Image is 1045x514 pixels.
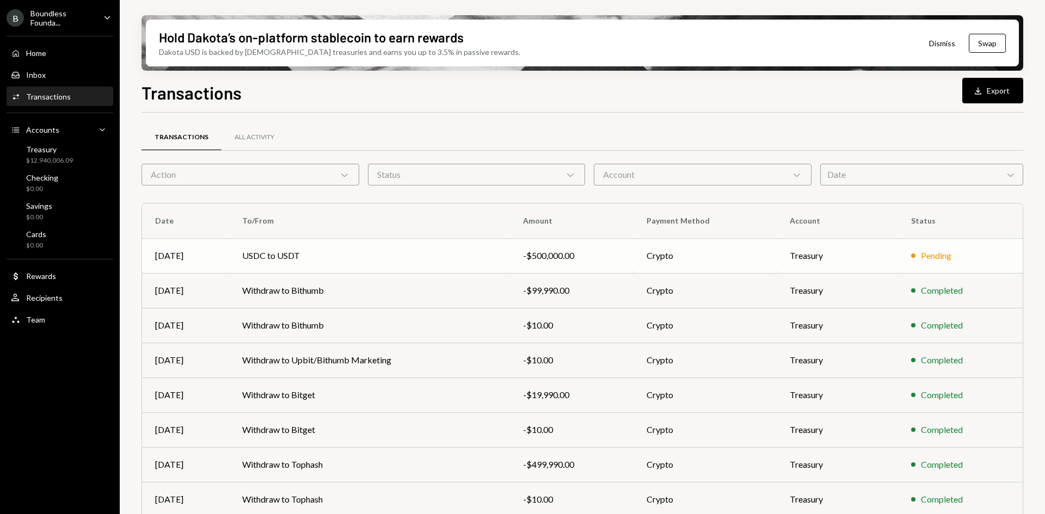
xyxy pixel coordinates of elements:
div: Status [368,164,586,185]
div: Accounts [26,125,59,134]
td: Treasury [777,238,898,273]
div: Hold Dakota’s on-platform stablecoin to earn rewards [159,28,464,46]
td: Treasury [777,412,898,447]
td: Withdraw to Bithumb [229,273,510,308]
td: Treasury [777,343,898,377]
a: Recipients [7,288,113,307]
div: Boundless Founda... [30,9,95,27]
a: Team [7,309,113,329]
div: Cards [26,230,46,239]
div: Completed [921,423,963,436]
button: Dismiss [915,30,969,56]
a: Checking$0.00 [7,170,113,196]
div: $0.00 [26,213,52,222]
div: -$10.00 [523,319,620,332]
div: B [7,9,24,27]
div: Rewards [26,271,56,281]
td: Withdraw to Tophash [229,447,510,482]
td: Crypto [634,238,777,273]
div: Action [142,164,359,185]
div: -$19,990.00 [523,388,620,401]
td: Crypto [634,273,777,308]
div: [DATE] [155,249,216,262]
a: Accounts [7,120,113,139]
td: Withdraw to Upbit/Bithumb Marketing [229,343,510,377]
th: Account [777,203,898,238]
div: $12,940,006.09 [26,156,73,165]
td: Crypto [634,412,777,447]
button: Swap [969,34,1006,53]
a: Home [7,43,113,63]
td: Treasury [777,273,898,308]
th: Date [142,203,229,238]
td: Withdraw to Bitget [229,412,510,447]
div: $0.00 [26,241,46,250]
td: Crypto [634,447,777,482]
td: Withdraw to Bithumb [229,308,510,343]
div: [DATE] [155,284,216,297]
a: Transactions [142,123,222,151]
th: Amount [510,203,634,238]
th: Status [898,203,1023,238]
div: -$10.00 [523,493,620,506]
div: Completed [921,493,963,506]
a: All Activity [222,123,287,151]
div: $0.00 [26,184,58,194]
div: -$10.00 [523,423,620,436]
div: Transactions [155,133,208,142]
div: Account [594,164,812,185]
a: Rewards [7,266,113,286]
div: Team [26,315,45,324]
td: Withdraw to Bitget [229,377,510,412]
button: Export [962,78,1023,103]
div: [DATE] [155,354,216,367]
div: Completed [921,319,963,332]
div: -$99,990.00 [523,284,620,297]
div: Completed [921,458,963,471]
div: [DATE] [155,319,216,332]
td: Treasury [777,308,898,343]
th: Payment Method [634,203,777,238]
td: Treasury [777,377,898,412]
div: Inbox [26,70,46,79]
div: All Activity [235,133,274,142]
td: Crypto [634,343,777,377]
td: Crypto [634,308,777,343]
div: Completed [921,284,963,297]
div: [DATE] [155,458,216,471]
a: Cards$0.00 [7,226,113,252]
div: Completed [921,388,963,401]
div: Transactions [26,92,71,101]
td: USDC to USDT [229,238,510,273]
div: [DATE] [155,423,216,436]
div: Savings [26,201,52,210]
div: Recipients [26,293,63,302]
div: [DATE] [155,388,216,401]
a: Inbox [7,65,113,84]
a: Savings$0.00 [7,198,113,224]
div: Home [26,48,46,58]
div: Dakota USD is backed by [DEMOGRAPHIC_DATA] treasuries and earns you up to 3.5% in passive rewards. [159,46,520,58]
h1: Transactions [142,82,242,103]
div: Pending [921,249,951,262]
td: Crypto [634,377,777,412]
div: -$499,990.00 [523,458,620,471]
div: Checking [26,173,58,182]
div: [DATE] [155,493,216,506]
div: Date [820,164,1023,185]
div: -$500,000.00 [523,249,620,262]
a: Transactions [7,86,113,106]
div: Treasury [26,145,73,154]
div: Completed [921,354,963,367]
a: Treasury$12,940,006.09 [7,141,113,168]
div: -$10.00 [523,354,620,367]
td: Treasury [777,447,898,482]
th: To/From [229,203,510,238]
